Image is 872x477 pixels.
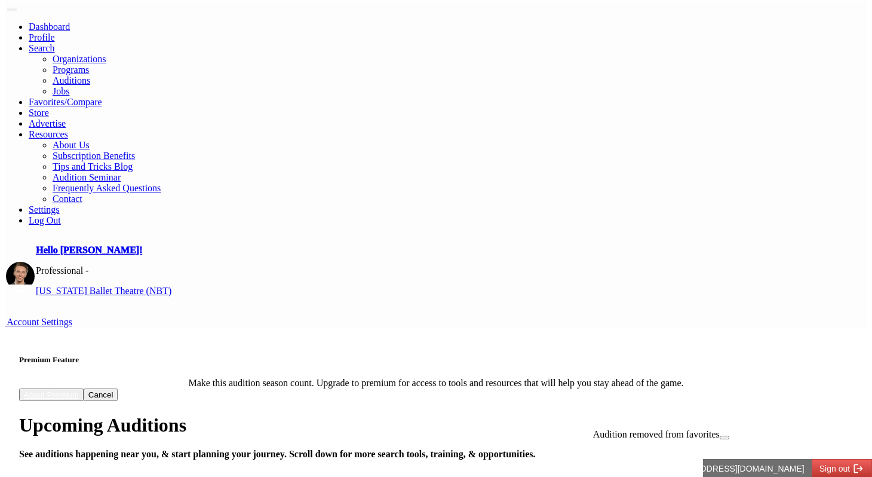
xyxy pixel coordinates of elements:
h4: See auditions happening near you, & start planning your journey. Scroll down for more search tool... [19,449,853,460]
a: [US_STATE] Ballet Theatre (NBT) [36,286,171,296]
span: Professional [36,265,83,276]
a: About Premium [24,390,79,399]
a: Store [29,108,49,118]
h5: Premium Feature [19,355,853,365]
div: Make this audition season count. Upgrade to premium for access to tools and resources that will h... [19,378,853,389]
a: Tips and Tricks Blog [53,161,133,172]
span: Sign out [116,5,147,14]
a: Auditions [53,75,90,85]
ul: Resources [29,140,867,204]
a: About Us [53,140,90,150]
a: Search [29,43,55,53]
img: profile picture [6,262,35,285]
a: Favorites/Compare [29,97,102,107]
a: Subscription Benefits [53,151,135,161]
ul: Resources [29,54,867,97]
span: Account Settings [7,317,72,327]
a: Log Out [29,215,61,225]
a: Dashboard [29,22,70,32]
a: Account Settings [5,317,72,328]
div: Audition removed from favorites [593,429,855,440]
h1: Upcoming Auditions [19,414,853,436]
a: Jobs [53,86,69,96]
a: Hello [PERSON_NAME]! [36,245,142,255]
a: Advertise [29,118,66,129]
a: Programs [53,65,89,75]
button: Cancel [84,389,118,401]
a: Contact [53,194,82,204]
a: Frequently Asked Questions [53,183,161,193]
a: Resources [29,129,68,139]
a: Settings [29,204,60,215]
button: Close [720,436,729,439]
a: Organizations [53,54,106,64]
button: Toggle navigation [7,8,17,11]
a: Audition Seminar [53,172,121,182]
a: Profile [29,32,55,42]
span: - [85,265,88,276]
